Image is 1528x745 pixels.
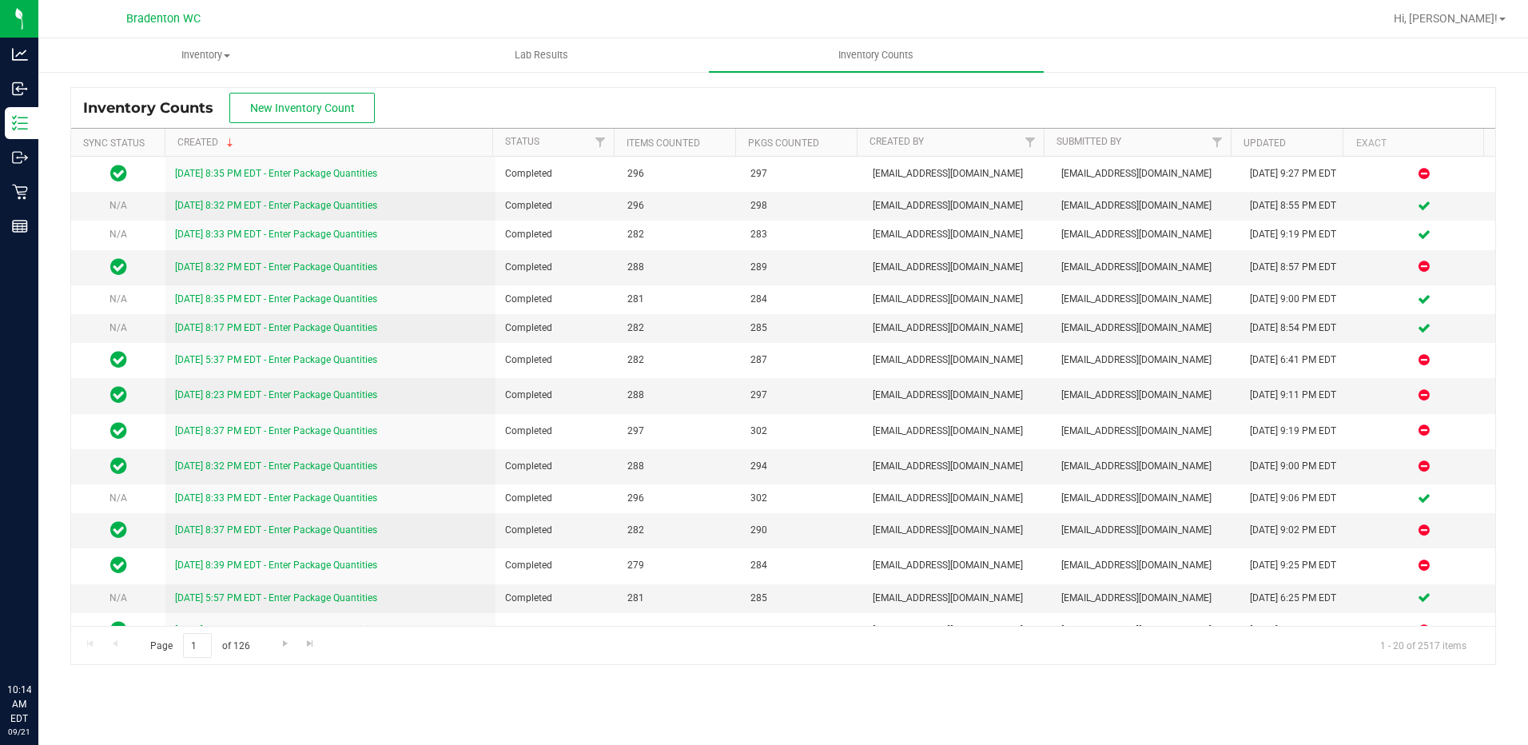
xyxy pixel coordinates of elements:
a: [DATE] 8:37 PM EDT - Enter Package Quantities [175,524,377,536]
span: In Sync [110,162,127,185]
span: N/A [109,200,127,211]
div: [DATE] 6:41 PM EDT [1250,353,1344,368]
a: Lab Results [373,38,708,72]
span: [EMAIL_ADDRESS][DOMAIN_NAME] [1061,166,1231,181]
span: N/A [109,229,127,240]
button: New Inventory Count [229,93,375,123]
span: 281 [627,591,730,606]
span: 284 [750,292,854,307]
span: Completed [505,353,608,368]
span: [EMAIL_ADDRESS][DOMAIN_NAME] [873,558,1042,573]
span: [EMAIL_ADDRESS][DOMAIN_NAME] [873,591,1042,606]
a: Filter [1204,129,1231,156]
span: In Sync [110,256,127,278]
span: In Sync [110,420,127,442]
span: In Sync [110,455,127,477]
a: [DATE] 8:25 PM EDT - Enter Package Quantities [175,624,377,635]
span: 297 [627,424,730,439]
span: 296 [627,198,730,213]
div: [DATE] 8:54 PM EDT [1250,321,1344,336]
a: Submitted By [1056,136,1121,147]
a: [DATE] 8:32 PM EDT - Enter Package Quantities [175,460,377,472]
span: Completed [505,292,608,307]
a: Items Counted [627,137,700,149]
span: Completed [505,491,608,506]
div: [DATE] 9:06 PM EDT [1250,491,1344,506]
span: 282 [627,353,730,368]
span: 287 [750,353,854,368]
span: Completed [505,260,608,275]
a: [DATE] 8:23 PM EDT - Enter Package Quantities [175,389,377,400]
span: [EMAIL_ADDRESS][DOMAIN_NAME] [1061,491,1231,506]
span: 287 [627,623,730,638]
span: [EMAIL_ADDRESS][DOMAIN_NAME] [1061,424,1231,439]
div: [DATE] 9:00 PM EDT [1250,292,1344,307]
a: [DATE] 8:32 PM EDT - Enter Package Quantities [175,261,377,273]
span: 295 [750,623,854,638]
a: [DATE] 8:33 PM EDT - Enter Package Quantities [175,492,377,504]
span: 282 [627,523,730,538]
a: [DATE] 8:33 PM EDT - Enter Package Quantities [175,229,377,240]
a: [DATE] 8:39 PM EDT - Enter Package Quantities [175,560,377,571]
a: Filter [1017,129,1044,156]
inline-svg: Inbound [12,81,28,97]
span: N/A [109,592,127,604]
span: Completed [505,388,608,403]
inline-svg: Outbound [12,149,28,165]
span: 281 [627,292,730,307]
span: 279 [627,558,730,573]
span: In Sync [110,554,127,576]
span: [EMAIL_ADDRESS][DOMAIN_NAME] [1061,591,1231,606]
span: [EMAIL_ADDRESS][DOMAIN_NAME] [873,523,1042,538]
a: [DATE] 8:35 PM EDT - Enter Package Quantities [175,168,377,179]
span: In Sync [110,519,127,541]
inline-svg: Inventory [12,115,28,131]
a: Created [177,137,237,148]
span: 288 [627,459,730,474]
span: Completed [505,227,608,242]
span: 296 [627,491,730,506]
div: [DATE] 8:55 PM EDT [1250,198,1344,213]
inline-svg: Retail [12,184,28,200]
span: 288 [627,388,730,403]
span: Inventory [39,48,372,62]
inline-svg: Reports [12,218,28,234]
span: [EMAIL_ADDRESS][DOMAIN_NAME] [1061,292,1231,307]
span: [EMAIL_ADDRESS][DOMAIN_NAME] [1061,523,1231,538]
span: [EMAIL_ADDRESS][DOMAIN_NAME] [873,260,1042,275]
span: N/A [109,322,127,333]
span: N/A [109,492,127,504]
span: 302 [750,424,854,439]
span: [EMAIL_ADDRESS][DOMAIN_NAME] [1061,353,1231,368]
span: [EMAIL_ADDRESS][DOMAIN_NAME] [1061,459,1231,474]
span: 296 [627,166,730,181]
span: 1 - 20 of 2517 items [1367,633,1479,657]
a: Filter [587,129,614,156]
span: [EMAIL_ADDRESS][DOMAIN_NAME] [1061,227,1231,242]
span: Completed [505,523,608,538]
span: 297 [750,166,854,181]
div: [DATE] 6:25 PM EDT [1250,591,1344,606]
span: [EMAIL_ADDRESS][DOMAIN_NAME] [873,166,1042,181]
span: Lab Results [493,48,590,62]
span: Completed [505,623,608,638]
div: [DATE] 9:19 PM EDT [1250,227,1344,242]
span: 282 [627,321,730,336]
span: 285 [750,321,854,336]
span: [EMAIL_ADDRESS][DOMAIN_NAME] [873,321,1042,336]
span: 302 [750,491,854,506]
span: [EMAIL_ADDRESS][DOMAIN_NAME] [873,198,1042,213]
a: [DATE] 5:37 PM EDT - Enter Package Quantities [175,354,377,365]
span: [EMAIL_ADDRESS][DOMAIN_NAME] [873,491,1042,506]
span: [EMAIL_ADDRESS][DOMAIN_NAME] [873,459,1042,474]
span: Page of 126 [137,633,263,658]
span: [EMAIL_ADDRESS][DOMAIN_NAME] [873,623,1042,638]
span: 285 [750,591,854,606]
span: Bradenton WC [126,12,201,26]
span: 290 [750,523,854,538]
span: 283 [750,227,854,242]
th: Exact [1343,129,1483,157]
p: 09/21 [7,726,31,738]
a: [DATE] 8:17 PM EDT - Enter Package Quantities [175,322,377,333]
input: 1 [183,633,212,658]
